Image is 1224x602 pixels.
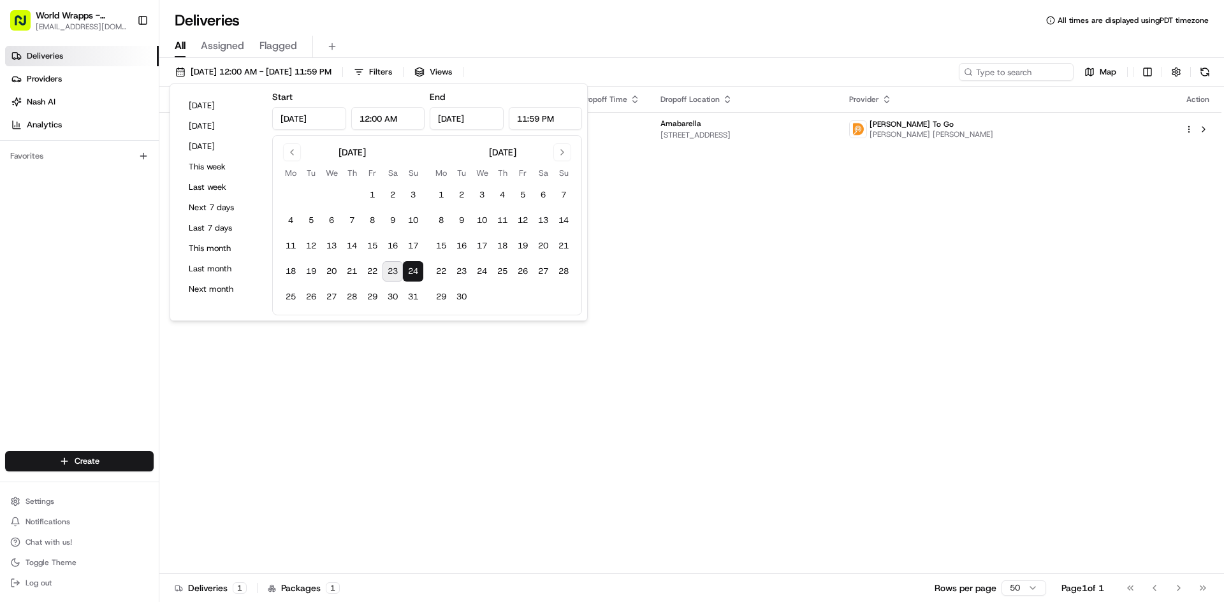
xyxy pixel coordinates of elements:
button: This week [183,158,259,176]
button: 15 [431,236,451,256]
a: Nash AI [5,92,159,112]
button: 21 [553,236,574,256]
th: Sunday [403,166,423,180]
button: Log out [5,574,154,592]
button: 22 [431,261,451,282]
button: 22 [362,261,382,282]
span: Original Dropoff Time [550,94,627,104]
button: 26 [301,287,321,307]
span: Assigned [201,38,244,54]
a: Providers [5,69,159,89]
button: 19 [301,261,321,282]
button: 6 [533,185,553,205]
button: World Wrapps - [PERSON_NAME][EMAIL_ADDRESS][DOMAIN_NAME] [5,5,132,36]
button: 1 [362,185,382,205]
span: Amabarella [660,118,701,129]
span: Notifications [25,517,70,527]
img: Nash [13,13,38,38]
button: 24 [472,261,492,282]
button: 4 [280,210,301,231]
th: Tuesday [451,166,472,180]
button: 5 [513,185,533,205]
button: 5 [301,210,321,231]
span: Dropoff Location [660,94,720,104]
button: This month [183,240,259,257]
button: [EMAIL_ADDRESS][DOMAIN_NAME] [36,22,127,32]
button: 31 [403,287,423,307]
a: Deliveries [5,46,159,66]
button: 20 [533,236,553,256]
button: 7 [553,185,574,205]
button: Notifications [5,513,154,531]
button: 3 [403,185,423,205]
button: Next 7 days [183,199,259,217]
span: Chat with us! [25,537,72,547]
button: Last 7 days [183,219,259,237]
input: Time [351,107,425,130]
button: 26 [513,261,533,282]
button: [DATE] [183,138,259,155]
button: Settings [5,492,154,510]
button: Views [409,63,458,81]
p: Rows per page [935,582,996,594]
button: 8 [431,210,451,231]
button: 24 [403,261,423,282]
span: Pylon [127,216,154,226]
img: ddtg_logo_v2.png [850,121,866,138]
button: 2 [382,185,403,205]
button: 12 [301,236,321,256]
span: [DATE] 12:00 AM - [DATE] 11:59 PM [191,66,331,78]
button: 6 [321,210,342,231]
button: 30 [382,287,403,307]
input: Date [272,107,346,130]
button: 10 [403,210,423,231]
span: Toggle Theme [25,557,76,568]
button: [DATE] 12:00 AM - [DATE] 11:59 PM [170,63,337,81]
button: 18 [492,236,513,256]
div: We're available if you need us! [43,134,161,145]
span: Views [430,66,452,78]
button: 7 [342,210,362,231]
button: 12 [513,210,533,231]
div: 📗 [13,186,23,196]
span: [PERSON_NAME] [PERSON_NAME] [870,129,993,140]
button: Start new chat [217,125,232,141]
button: Create [5,451,154,471]
th: Saturday [382,166,403,180]
button: 17 [403,236,423,256]
input: Date [430,107,504,130]
button: Refresh [1196,63,1214,81]
button: [DATE] [183,117,259,135]
img: 1736555255976-a54dd68f-1ca7-489b-9aae-adbdc363a1c4 [13,122,36,145]
div: Packages [268,582,340,594]
span: Analytics [27,119,62,131]
span: Nash AI [27,96,55,108]
span: Providers [27,73,62,85]
h1: Deliveries [175,10,240,31]
div: 1 [326,582,340,594]
button: 13 [321,236,342,256]
span: All times are displayed using PDT timezone [1058,15,1209,25]
a: Powered byPylon [90,215,154,226]
span: Settings [25,496,54,506]
input: Time [509,107,583,130]
button: 16 [382,236,403,256]
th: Tuesday [301,166,321,180]
div: Action [1184,94,1211,104]
button: 11 [492,210,513,231]
label: End [430,91,445,103]
span: Knowledge Base [25,185,98,197]
button: 9 [382,210,403,231]
span: Log out [25,578,52,588]
th: Monday [431,166,451,180]
button: 28 [342,287,362,307]
label: Start [272,91,293,103]
th: Friday [362,166,382,180]
button: 4 [492,185,513,205]
button: 20 [321,261,342,282]
span: API Documentation [120,185,205,197]
div: Page 1 of 1 [1061,582,1104,594]
button: 15 [362,236,382,256]
button: [DATE] [183,97,259,115]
